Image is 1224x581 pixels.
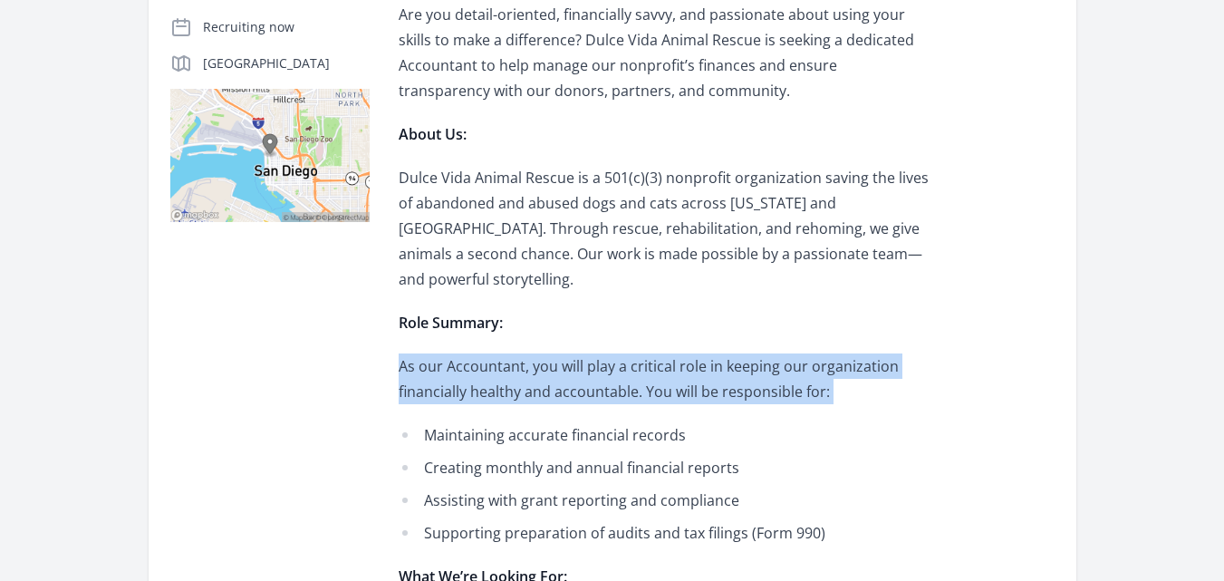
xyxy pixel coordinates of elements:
[399,353,929,404] p: As our Accountant, you will play a critical role in keeping our organization financially healthy ...
[203,18,370,36] p: Recruiting now
[399,455,929,480] li: Creating monthly and annual financial reports
[399,520,929,546] li: Supporting preparation of audits and tax filings (Form 990)
[203,54,370,73] p: [GEOGRAPHIC_DATA]
[399,422,929,448] li: Maintaining accurate financial records
[399,165,929,292] p: Dulce Vida Animal Rescue is a 501(c)(3) nonprofit organization saving the lives of abandoned and ...
[399,313,503,333] strong: Role Summary:
[399,2,929,103] p: Are you detail-oriented, financially savvy, and passionate about using your skills to make a diff...
[399,488,929,513] li: Assisting with grant reporting and compliance
[399,124,467,144] strong: About Us:
[170,89,370,222] img: Map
